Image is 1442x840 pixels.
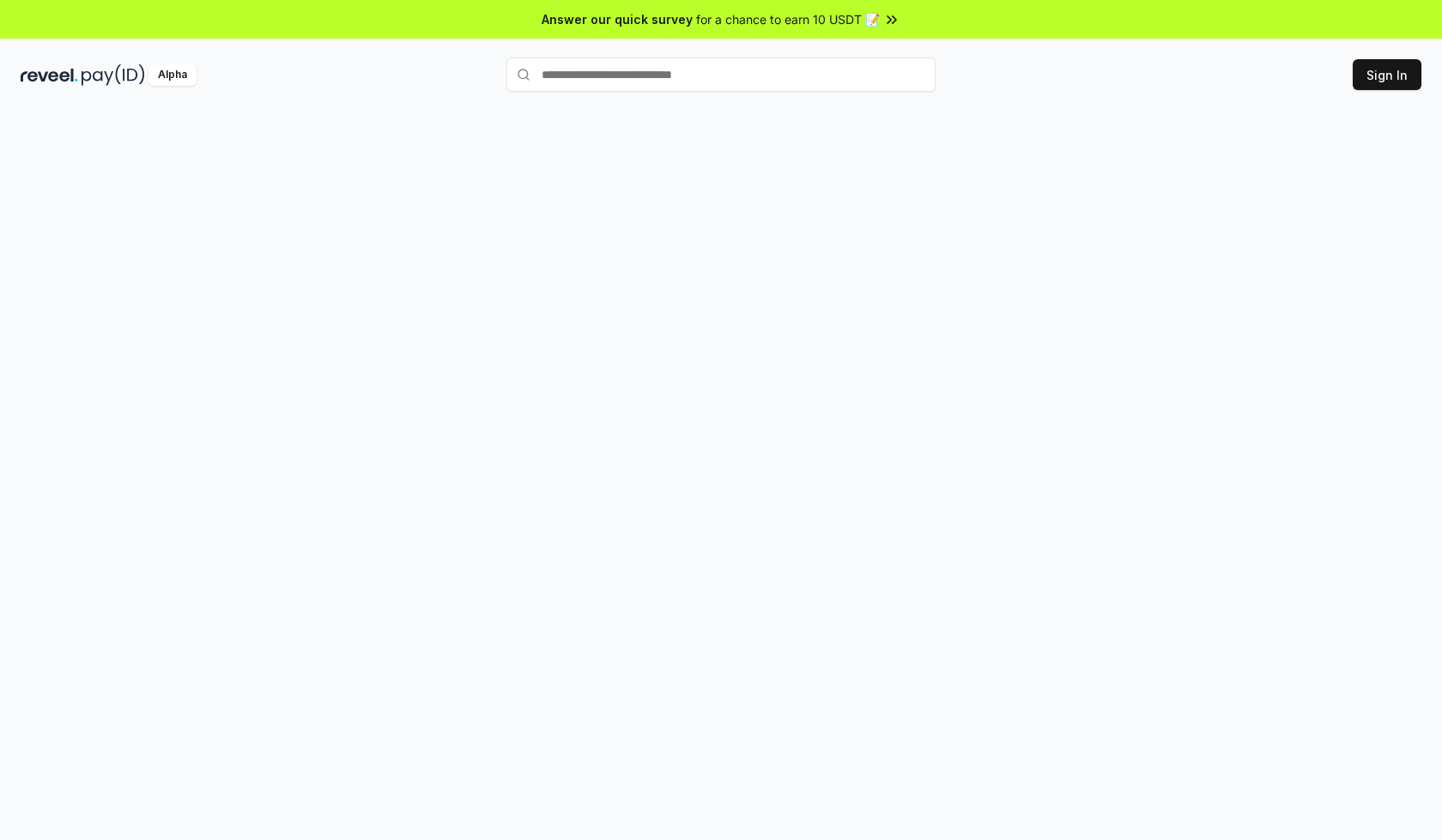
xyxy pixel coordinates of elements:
[696,10,880,28] span: for a chance to earn 10 USDT 📝
[21,64,78,86] img: reveel_dark
[82,64,145,86] img: pay_id
[1353,59,1421,90] button: Sign In
[148,64,197,86] div: Alpha
[542,10,693,28] span: Answer our quick survey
